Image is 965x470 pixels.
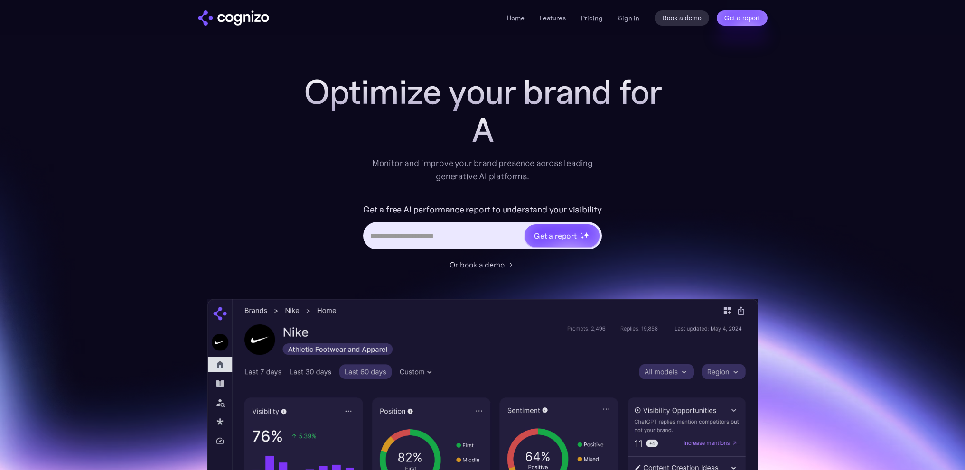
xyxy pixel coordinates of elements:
[450,259,516,270] a: Or book a demo
[534,230,577,241] div: Get a report
[655,10,709,26] a: Book a demo
[293,111,673,149] div: A
[717,10,768,26] a: Get a report
[581,14,603,22] a: Pricing
[540,14,566,22] a: Features
[366,157,600,183] div: Monitor and improve your brand presence across leading generative AI platforms.
[293,73,673,111] h1: Optimize your brand for
[198,10,269,26] img: cognizo logo
[363,202,602,254] form: Hero URL Input Form
[507,14,525,22] a: Home
[363,202,602,217] label: Get a free AI performance report to understand your visibility
[198,10,269,26] a: home
[583,232,590,238] img: star
[450,259,505,270] div: Or book a demo
[618,12,639,24] a: Sign in
[581,232,582,234] img: star
[524,223,600,248] a: Get a reportstarstarstar
[581,236,584,239] img: star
